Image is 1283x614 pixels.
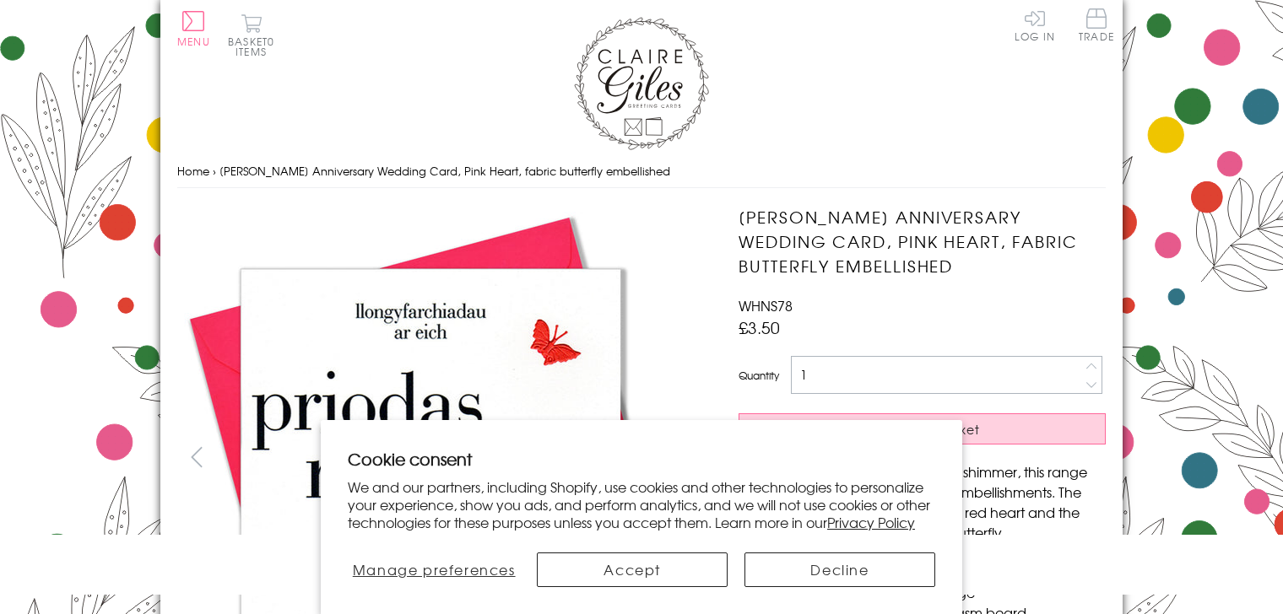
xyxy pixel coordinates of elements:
button: Decline [744,552,935,587]
p: We and our partners, including Shopify, use cookies and other technologies to personalize your ex... [348,478,935,531]
a: Log In [1015,8,1055,41]
span: 0 items [235,34,274,59]
span: Trade [1079,8,1114,41]
button: Basket0 items [228,13,274,57]
span: Menu [177,34,210,49]
button: prev [177,438,215,476]
span: Manage preferences [353,559,516,579]
span: › [213,163,216,179]
a: Trade [1079,8,1114,45]
span: [PERSON_NAME] Anniversary Wedding Card, Pink Heart, fabric butterfly embellished [219,163,670,179]
h1: [PERSON_NAME] Anniversary Wedding Card, Pink Heart, fabric butterfly embellished [739,205,1106,277]
a: Privacy Policy [827,512,915,532]
h2: Cookie consent [348,447,935,471]
img: Claire Giles Greetings Cards [574,17,709,150]
label: Quantity [739,368,779,383]
span: £3.50 [739,315,780,339]
button: Manage preferences [348,552,520,587]
button: Menu [177,11,210,46]
nav: breadcrumbs [177,154,1106,189]
span: WHNS78 [739,295,793,315]
a: Home [177,163,209,179]
button: Add to Basket [739,413,1106,444]
button: Accept [537,552,728,587]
